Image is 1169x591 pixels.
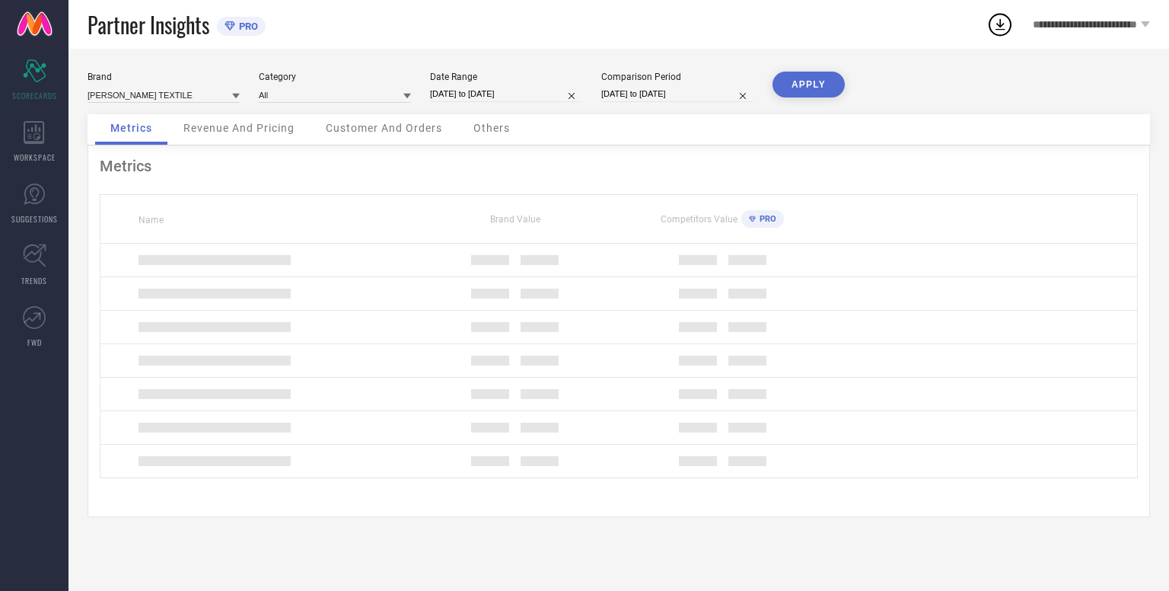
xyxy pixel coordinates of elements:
div: Open download list [986,11,1014,38]
div: Metrics [100,157,1138,175]
span: WORKSPACE [14,152,56,163]
span: SUGGESTIONS [11,213,58,225]
div: Category [259,72,411,82]
span: Partner Insights [88,9,209,40]
span: SCORECARDS [12,90,57,101]
div: Comparison Period [601,72,753,82]
input: Select date range [430,86,582,102]
div: Date Range [430,72,582,82]
div: Brand [88,72,240,82]
span: Metrics [110,122,152,134]
span: Name [139,215,164,225]
span: PRO [235,21,258,32]
input: Select comparison period [601,86,753,102]
span: Revenue And Pricing [183,122,295,134]
span: Others [473,122,510,134]
button: APPLY [772,72,845,97]
span: Customer And Orders [326,122,442,134]
span: PRO [756,214,776,224]
span: TRENDS [21,275,47,286]
span: Brand Value [490,214,540,225]
span: FWD [27,337,42,348]
span: Competitors Value [661,214,737,225]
